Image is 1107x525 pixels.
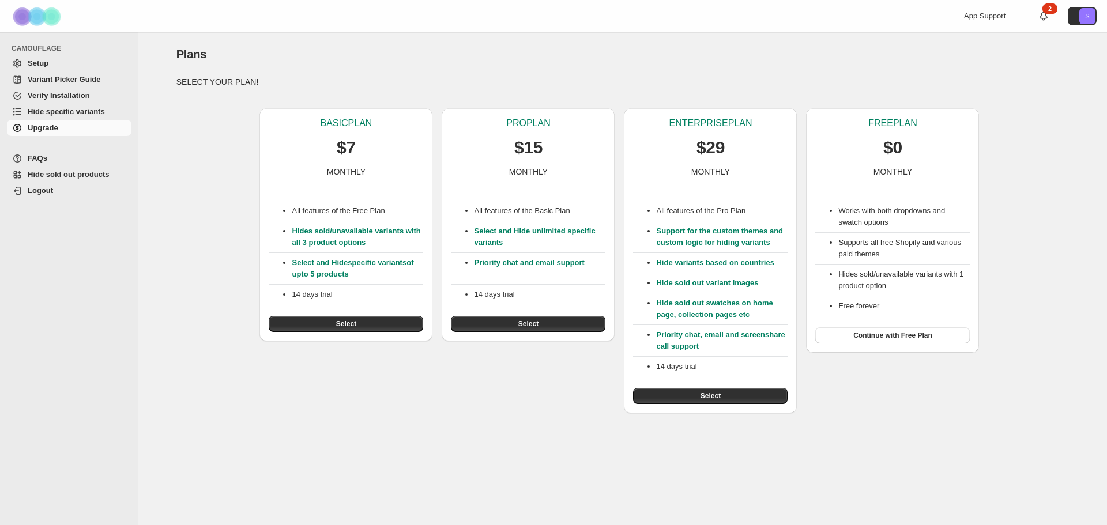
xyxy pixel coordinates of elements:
p: SELECT YOUR PLAN! [176,76,1063,88]
a: Hide sold out products [7,167,131,183]
div: 2 [1042,3,1057,14]
a: 2 [1038,10,1049,22]
p: $15 [514,136,543,159]
button: Continue with Free Plan [815,327,970,343]
span: Select [518,319,539,328]
span: Plans [176,48,206,61]
a: Logout [7,183,131,199]
p: Select and Hide of upto 5 products [292,257,423,280]
p: FREE PLAN [868,118,917,129]
span: Continue with Free Plan [853,331,932,340]
p: Priority chat and email support [474,257,605,280]
span: Variant Picker Guide [28,75,100,84]
p: Select and Hide unlimited specific variants [474,225,605,248]
p: MONTHLY [509,166,548,177]
p: Hide sold out swatches on home page, collection pages etc [656,297,788,320]
span: FAQs [28,154,47,163]
p: Hide sold out variant images [656,277,788,289]
p: BASIC PLAN [321,118,372,129]
p: Hides sold/unavailable variants with all 3 product options [292,225,423,248]
span: Setup [28,59,48,67]
a: Upgrade [7,120,131,136]
p: Hide variants based on countries [656,257,788,269]
p: MONTHLY [691,166,730,177]
button: Select [633,388,788,404]
span: Upgrade [28,123,58,132]
p: ENTERPRISE PLAN [669,118,752,129]
span: CAMOUFLAGE [12,44,133,53]
li: Supports all free Shopify and various paid themes [838,237,970,260]
a: Verify Installation [7,88,131,104]
p: 14 days trial [292,289,423,300]
button: Select [451,316,605,332]
span: Avatar with initials S [1079,8,1095,24]
a: specific variants [348,258,406,267]
p: All features of the Free Plan [292,205,423,217]
a: Hide specific variants [7,104,131,120]
li: Free forever [838,300,970,312]
p: 14 days trial [656,361,788,372]
a: Variant Picker Guide [7,71,131,88]
li: Works with both dropdowns and swatch options [838,205,970,228]
p: All features of the Basic Plan [474,205,605,217]
a: FAQs [7,150,131,167]
p: All features of the Pro Plan [656,205,788,217]
li: Hides sold/unavailable variants with 1 product option [838,269,970,292]
p: 14 days trial [474,289,605,300]
span: Verify Installation [28,91,90,100]
button: Avatar with initials S [1068,7,1097,25]
p: Support for the custom themes and custom logic for hiding variants [656,225,788,248]
span: Logout [28,186,53,195]
img: Camouflage [9,1,67,32]
p: PRO PLAN [506,118,550,129]
p: $7 [337,136,356,159]
p: Priority chat, email and screenshare call support [656,329,788,352]
p: $29 [696,136,725,159]
span: Select [701,391,721,401]
span: Select [336,319,356,328]
button: Select [269,316,423,332]
a: Setup [7,55,131,71]
p: $0 [883,136,902,159]
text: S [1085,13,1089,20]
span: App Support [964,12,1006,20]
p: MONTHLY [327,166,366,177]
span: Hide sold out products [28,170,110,179]
span: Hide specific variants [28,107,105,116]
p: MONTHLY [873,166,912,177]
